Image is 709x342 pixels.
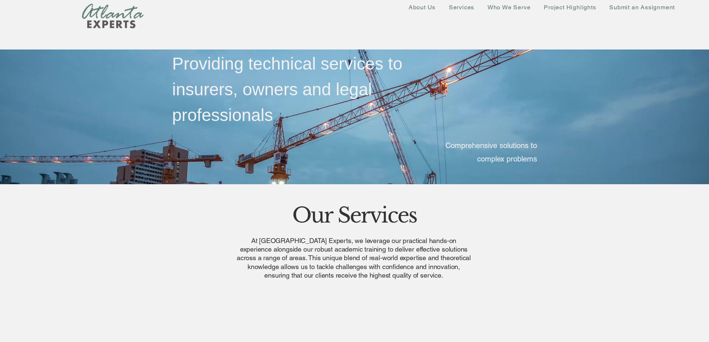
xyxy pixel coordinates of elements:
[488,4,531,11] span: Who We Serve
[445,141,537,163] span: Comprehensive solutions to complex problems
[292,202,416,228] span: Our Services
[409,4,435,11] span: About Us
[544,4,596,11] span: Project Highlights
[449,4,474,11] span: Services
[609,4,675,11] span: Submit an Assignment
[172,54,403,125] span: Providing technical services to insurers, owners and legal professionals
[237,237,471,279] span: At [GEOGRAPHIC_DATA] Experts, we leverage our practical hands-on experience alongside our robust ...
[82,3,144,29] img: New Logo Transparent Background_edited.png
